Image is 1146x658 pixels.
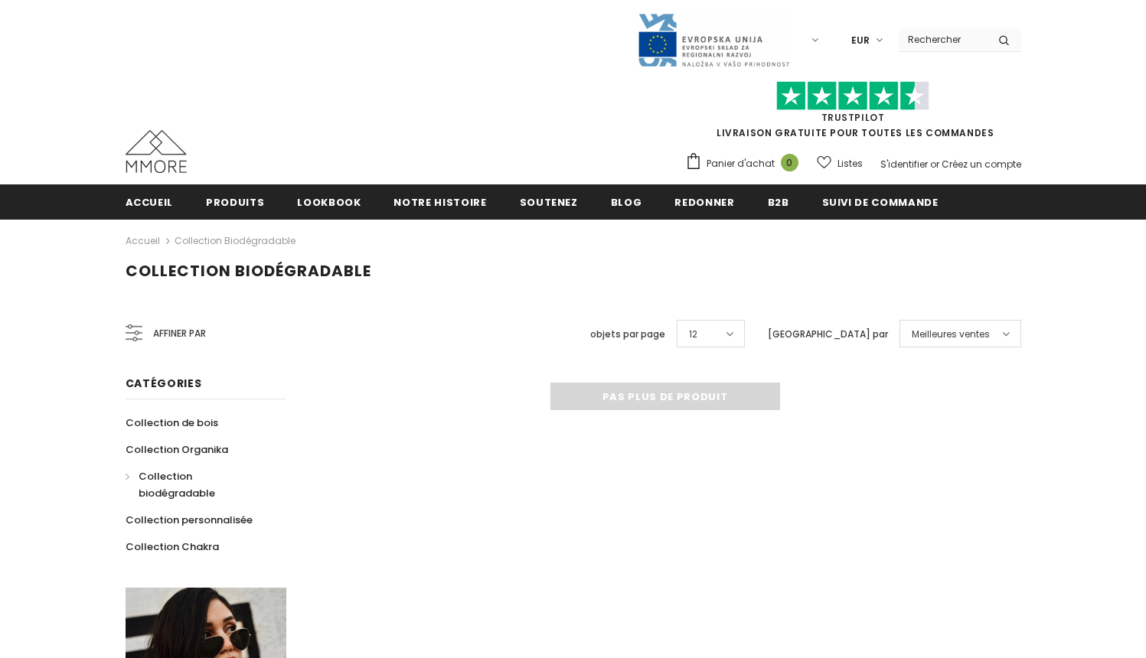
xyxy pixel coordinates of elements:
[126,130,187,173] img: Cas MMORE
[912,327,990,342] span: Meilleures ventes
[822,184,939,219] a: Suivi de commande
[126,533,219,560] a: Collection Chakra
[126,513,253,527] span: Collection personnalisée
[126,507,253,533] a: Collection personnalisée
[126,260,371,282] span: Collection biodégradable
[126,442,228,457] span: Collection Organika
[175,234,295,247] a: Collection biodégradable
[817,150,863,177] a: Listes
[685,152,806,175] a: Panier d'achat 0
[206,195,264,210] span: Produits
[637,33,790,46] a: Javni Razpis
[821,111,885,124] a: TrustPilot
[126,409,218,436] a: Collection de bois
[942,158,1021,171] a: Créez un compte
[822,195,939,210] span: Suivi de commande
[126,539,219,554] span: Collection Chakra
[880,158,928,171] a: S'identifier
[126,195,174,210] span: Accueil
[590,327,665,342] label: objets par page
[685,88,1021,139] span: LIVRAISON GRATUITE POUR TOUTES LES COMMANDES
[781,154,798,171] span: 0
[851,33,870,48] span: EUR
[520,184,578,219] a: soutenez
[768,184,789,219] a: B2B
[707,156,775,171] span: Panier d'achat
[126,376,202,391] span: Catégories
[768,327,888,342] label: [GEOGRAPHIC_DATA] par
[674,184,734,219] a: Redonner
[126,415,218,430] span: Collection de bois
[689,327,697,342] span: 12
[153,325,206,342] span: Affiner par
[611,184,642,219] a: Blog
[930,158,939,171] span: or
[206,184,264,219] a: Produits
[611,195,642,210] span: Blog
[776,81,929,111] img: Faites confiance aux étoiles pilotes
[520,195,578,210] span: soutenez
[126,232,160,250] a: Accueil
[674,195,734,210] span: Redonner
[637,12,790,68] img: Javni Razpis
[126,463,269,507] a: Collection biodégradable
[297,184,361,219] a: Lookbook
[126,436,228,463] a: Collection Organika
[297,195,361,210] span: Lookbook
[126,184,174,219] a: Accueil
[899,28,987,50] input: Search Site
[393,184,486,219] a: Notre histoire
[768,195,789,210] span: B2B
[837,156,863,171] span: Listes
[393,195,486,210] span: Notre histoire
[139,469,215,500] span: Collection biodégradable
